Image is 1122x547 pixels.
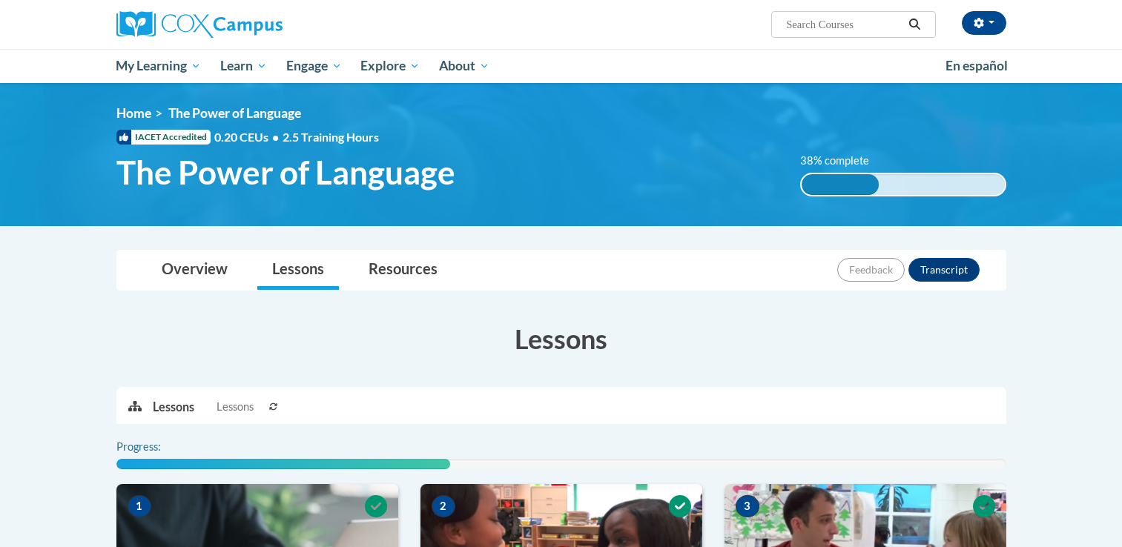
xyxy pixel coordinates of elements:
[429,49,499,83] a: About
[800,153,885,169] label: 38% complete
[211,49,277,83] a: Learn
[354,251,452,290] a: Resources
[360,57,420,75] span: Explore
[220,57,267,75] span: Learn
[962,11,1006,35] button: Account Settings
[903,16,925,33] button: Search
[286,57,342,75] span: Engage
[946,58,1008,73] span: En español
[168,105,301,121] span: The Power of Language
[439,57,489,75] span: About
[116,439,202,455] label: Progress:
[116,11,283,38] img: Cox Campus
[272,130,279,144] span: •
[837,258,905,282] button: Feedback
[147,251,242,290] a: Overview
[217,399,254,415] span: Lessons
[785,16,903,33] input: Search Courses
[908,258,980,282] button: Transcript
[116,57,201,75] span: My Learning
[116,153,455,192] span: The Power of Language
[802,174,879,195] div: 38% complete
[736,495,759,517] span: 3
[94,49,1029,83] div: Main menu
[153,399,194,415] p: Lessons
[128,495,151,517] span: 1
[936,50,1017,82] a: En español
[116,320,1006,357] h3: Lessons
[116,105,151,121] a: Home
[107,49,211,83] a: My Learning
[351,49,429,83] a: Explore
[214,129,283,145] span: 0.20 CEUs
[277,49,352,83] a: Engage
[116,130,211,145] span: IACET Accredited
[257,251,339,290] a: Lessons
[283,130,379,144] span: 2.5 Training Hours
[432,495,455,517] span: 2
[116,11,398,38] a: Cox Campus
